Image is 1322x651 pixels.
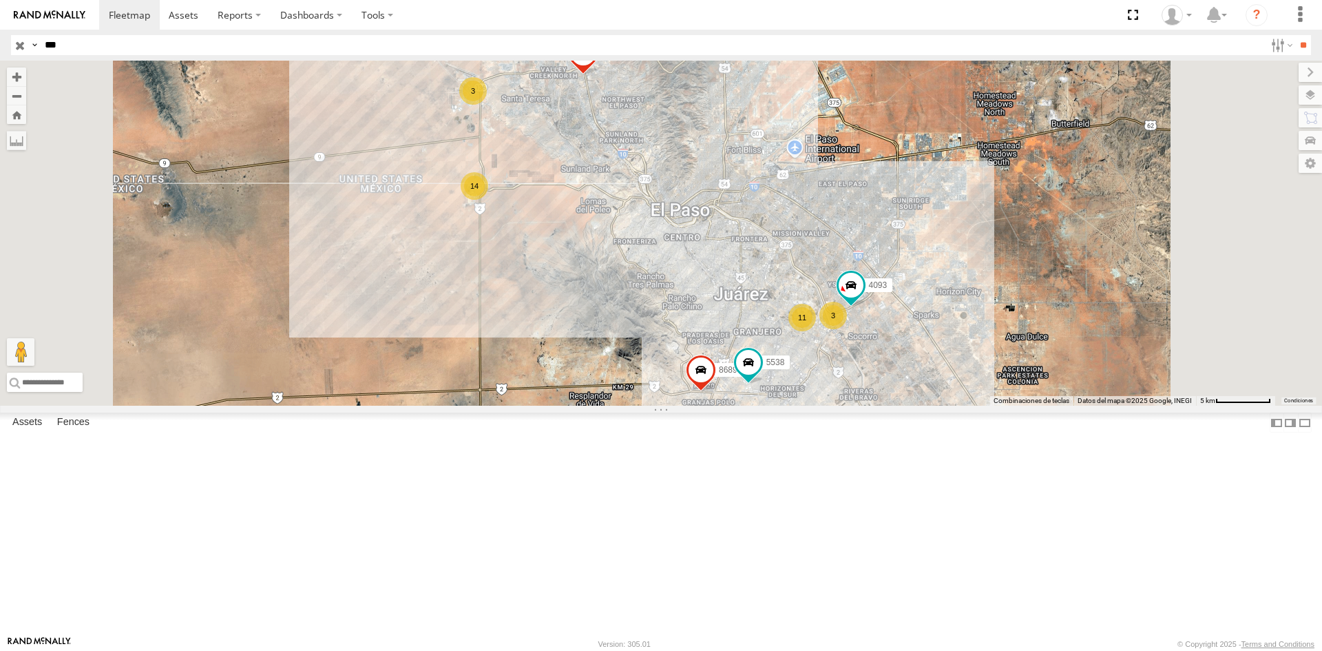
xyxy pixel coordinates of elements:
[7,131,26,150] label: Measure
[7,68,26,86] button: Zoom in
[1196,396,1275,406] button: Escala del mapa: 5 km por 77 píxeles
[1299,154,1322,173] label: Map Settings
[7,338,34,366] button: Arrastra el hombrecito naranja al mapa para abrir Street View
[50,413,96,433] label: Fences
[1283,413,1297,433] label: Dock Summary Table to the Right
[788,304,816,331] div: 11
[1266,35,1295,55] label: Search Filter Options
[994,396,1069,406] button: Combinaciones de teclas
[8,637,71,651] a: Visit our Website
[461,172,488,200] div: 14
[7,105,26,124] button: Zoom Home
[1284,398,1313,404] a: Condiciones
[598,640,651,648] div: Version: 305.01
[1246,4,1268,26] i: ?
[6,413,49,433] label: Assets
[869,280,888,290] span: 4093
[819,302,847,329] div: 3
[7,86,26,105] button: Zoom out
[766,357,785,366] span: 5538
[1078,397,1192,404] span: Datos del mapa ©2025 Google, INEGI
[1177,640,1314,648] div: © Copyright 2025 -
[1241,640,1314,648] a: Terms and Conditions
[1298,413,1312,433] label: Hide Summary Table
[1200,397,1215,404] span: 5 km
[459,77,487,105] div: 3
[1270,413,1283,433] label: Dock Summary Table to the Left
[719,365,737,375] span: 8689
[1157,5,1197,25] div: foxconn f
[14,10,85,20] img: rand-logo.svg
[29,35,40,55] label: Search Query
